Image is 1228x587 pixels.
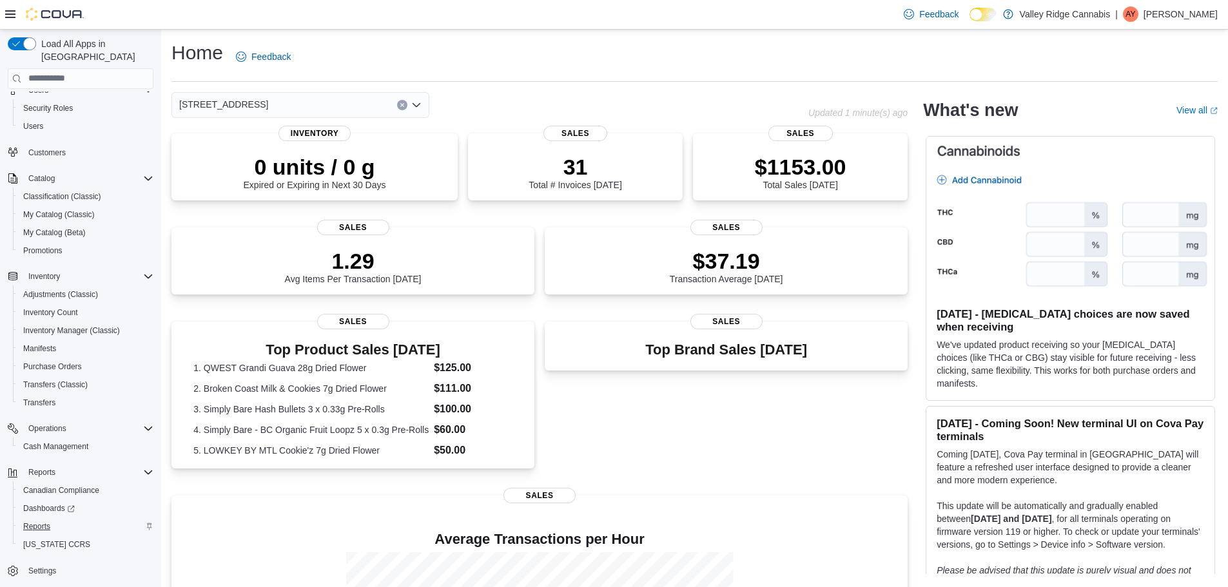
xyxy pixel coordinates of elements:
span: Sales [690,314,763,329]
span: Sales [543,126,608,141]
dt: 5. LOWKEY BY MTL Cookie'z 7g Dried Flower [193,444,429,457]
span: Operations [23,421,153,436]
div: Avg Items Per Transaction [DATE] [285,248,422,284]
img: Cova [26,8,84,21]
span: Feedback [251,50,291,63]
a: My Catalog (Classic) [18,207,100,222]
p: This update will be automatically and gradually enabled between , for all terminals operating on ... [937,499,1204,551]
span: Adjustments (Classic) [18,287,153,302]
span: AY [1126,6,1135,22]
dt: 3. Simply Bare Hash Bullets 3 x 0.33g Pre-Rolls [193,403,429,416]
span: My Catalog (Classic) [23,209,95,220]
span: Manifests [23,343,56,354]
span: Dashboards [18,501,153,516]
span: Settings [28,566,56,576]
span: Transfers [23,398,55,408]
div: Total Sales [DATE] [755,154,846,190]
p: $37.19 [670,248,783,274]
span: [STREET_ADDRESS] [179,97,268,112]
span: Purchase Orders [23,361,82,372]
span: Transfers (Classic) [23,380,88,390]
span: Transfers [18,395,153,410]
button: [US_STATE] CCRS [13,535,159,553]
span: Inventory Manager (Classic) [18,323,153,338]
svg: External link [1210,107,1218,115]
span: Operations [28,423,66,434]
button: Inventory [23,269,65,284]
span: Adjustments (Classic) [23,289,98,300]
span: Purchase Orders [18,359,153,374]
a: Transfers [18,395,61,410]
span: Sales [768,126,833,141]
button: Operations [3,419,159,438]
dd: $50.00 [434,443,512,458]
button: Reports [13,517,159,535]
span: Cash Management [23,441,88,452]
a: Manifests [18,341,61,356]
span: Security Roles [18,101,153,116]
span: Catalog [23,171,153,186]
button: Clear input [397,100,407,110]
dt: 2. Broken Coast Milk & Cookies 7g Dried Flower [193,382,429,395]
dt: 1. QWEST Grandi Guava 28g Dried Flower [193,361,429,374]
button: Reports [23,465,61,480]
span: Inventory Manager (Classic) [23,325,120,336]
span: Classification (Classic) [23,191,101,202]
a: Dashboards [18,501,80,516]
a: Inventory Count [18,305,83,320]
button: Inventory Count [13,303,159,322]
span: My Catalog (Beta) [23,227,86,238]
button: Security Roles [13,99,159,117]
span: Reports [18,519,153,534]
button: Cash Management [13,438,159,456]
dt: 4. Simply Bare - BC Organic Fruit Loopz 5 x 0.3g Pre-Rolls [193,423,429,436]
span: Inventory [278,126,351,141]
a: Cash Management [18,439,93,454]
button: Purchase Orders [13,358,159,376]
span: Sales [317,314,389,329]
button: Promotions [13,242,159,260]
button: Reports [3,463,159,481]
span: Customers [28,148,66,158]
button: My Catalog (Classic) [13,206,159,224]
dd: $100.00 [434,401,512,417]
div: Expired or Expiring in Next 30 Days [244,154,386,190]
a: Feedback [899,1,964,27]
h3: Top Product Sales [DATE] [193,342,512,358]
div: Andrew Yu [1123,6,1138,22]
span: Canadian Compliance [23,485,99,496]
p: We've updated product receiving so your [MEDICAL_DATA] choices (like THCa or CBG) stay visible fo... [937,338,1204,390]
button: Customers [3,143,159,162]
a: Inventory Manager (Classic) [18,323,125,338]
button: Catalog [23,171,60,186]
button: Open list of options [411,100,422,110]
span: Load All Apps in [GEOGRAPHIC_DATA] [36,37,153,63]
button: Operations [23,421,72,436]
span: My Catalog (Classic) [18,207,153,222]
h1: Home [171,40,223,66]
span: My Catalog (Beta) [18,225,153,240]
span: Inventory [28,271,60,282]
a: View allExternal link [1176,105,1218,115]
a: Reports [18,519,55,534]
h3: Top Brand Sales [DATE] [645,342,807,358]
div: Transaction Average [DATE] [670,248,783,284]
button: Classification (Classic) [13,188,159,206]
span: Inventory Count [18,305,153,320]
dd: $111.00 [434,381,512,396]
strong: [DATE] and [DATE] [971,514,1051,524]
button: Users [13,117,159,135]
a: Purchase Orders [18,359,87,374]
span: Washington CCRS [18,537,153,552]
button: Inventory [3,267,159,285]
span: Classification (Classic) [18,189,153,204]
p: [PERSON_NAME] [1144,6,1218,22]
h3: [DATE] - Coming Soon! New terminal UI on Cova Pay terminals [937,417,1204,443]
a: Dashboards [13,499,159,517]
a: Promotions [18,243,68,258]
a: Users [18,119,48,134]
span: Users [18,119,153,134]
input: Dark Mode [970,8,997,21]
a: Classification (Classic) [18,189,106,204]
div: Total # Invoices [DATE] [529,154,621,190]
